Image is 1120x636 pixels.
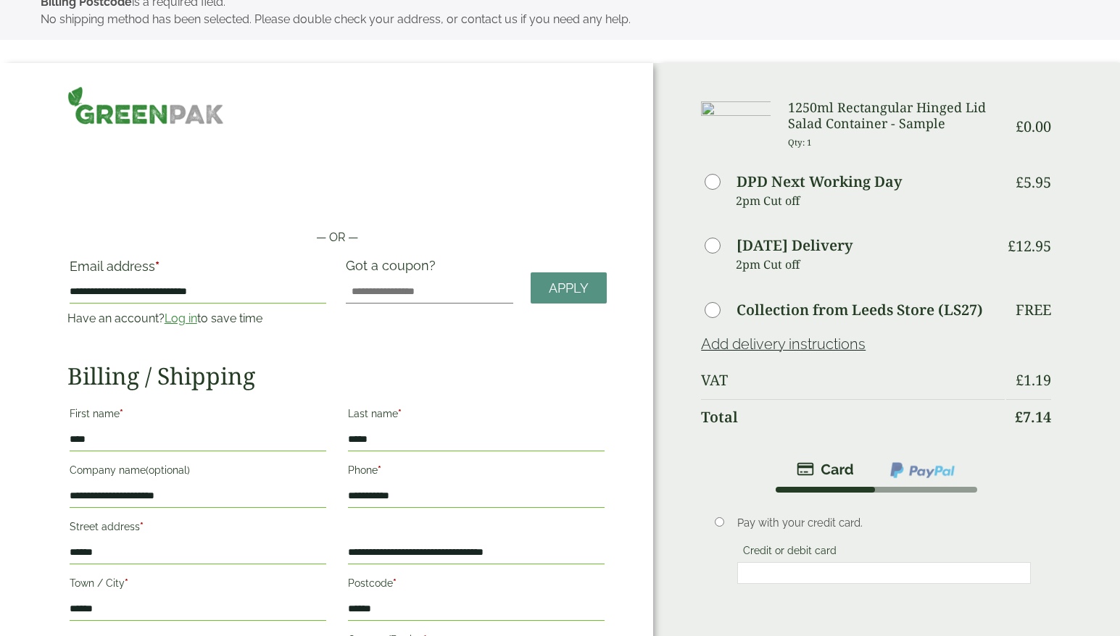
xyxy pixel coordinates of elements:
img: ppcp-gateway.png [889,461,956,480]
iframe: Secure payment button frame [67,183,607,212]
a: Add delivery instructions [701,335,866,353]
span: £ [1015,407,1023,427]
p: 2pm Cut off [736,190,1005,212]
iframe: Secure card payment input frame [742,566,1026,579]
bdi: 5.95 [1016,172,1051,192]
a: Apply [531,272,607,304]
small: Qty: 1 [788,137,812,148]
label: DPD Next Working Day [737,175,902,189]
abbr: required [155,259,159,274]
span: £ [1016,172,1024,192]
label: Phone [348,460,605,485]
th: Total [701,399,1005,435]
abbr: required [140,521,144,532]
bdi: 12.95 [1008,236,1051,256]
label: Street address [70,516,326,541]
label: Credit or debit card [737,545,842,561]
abbr: required [120,408,123,419]
label: Last name [348,403,605,428]
a: Log in [165,311,197,325]
label: Company name [70,460,326,485]
label: [DATE] Delivery [737,238,853,253]
abbr: required [125,577,128,589]
bdi: 7.14 [1015,407,1051,427]
span: £ [1016,370,1024,390]
label: Email address [70,260,326,280]
label: Got a coupon? [346,258,441,280]
span: Apply [549,280,589,296]
bdi: 0.00 [1016,117,1051,136]
span: (optional) [146,464,190,476]
abbr: required [398,408,402,419]
p: Have an account? to save time [67,310,328,327]
li: No shipping method has been selected. Please double check your address, or contact us if you need... [41,11,1097,28]
img: GreenPak Supplies [67,86,224,125]
bdi: 1.19 [1016,370,1051,390]
label: Town / City [70,573,326,598]
p: Pay with your credit card. [737,515,1031,531]
h3: 1250ml Rectangular Hinged Lid Salad Container - Sample [788,100,1005,131]
label: Collection from Leeds Store (LS27) [737,303,983,317]
abbr: required [393,577,397,589]
p: 2pm Cut off [736,254,1005,275]
abbr: required [378,464,381,476]
h2: Billing / Shipping [67,362,607,390]
label: Postcode [348,573,605,598]
p: Free [1016,301,1051,319]
span: £ [1016,117,1024,136]
p: — OR — [67,229,607,246]
span: £ [1008,236,1016,256]
img: stripe.png [797,461,854,478]
th: VAT [701,363,1005,398]
label: First name [70,403,326,428]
